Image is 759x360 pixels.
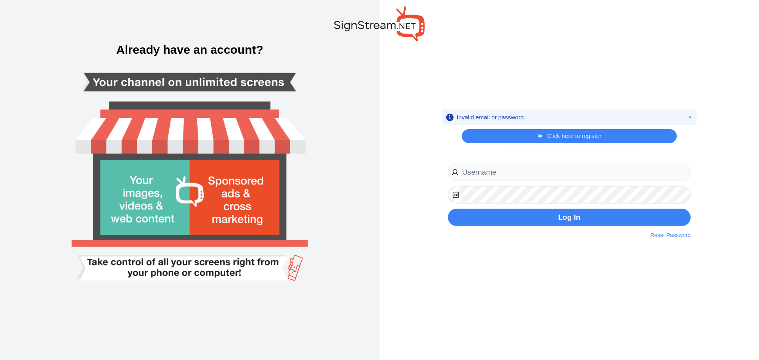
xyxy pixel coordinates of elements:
[448,164,691,181] input: Username
[8,44,372,56] h3: Already have an account?
[448,209,691,226] button: Log In
[44,18,335,342] img: Smart tv login
[334,6,425,41] img: SignStream.NET
[686,113,694,121] button: Close
[650,231,691,239] a: Reset Password
[537,132,601,140] a: Click here to register
[457,113,525,121] div: Invalid email or password.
